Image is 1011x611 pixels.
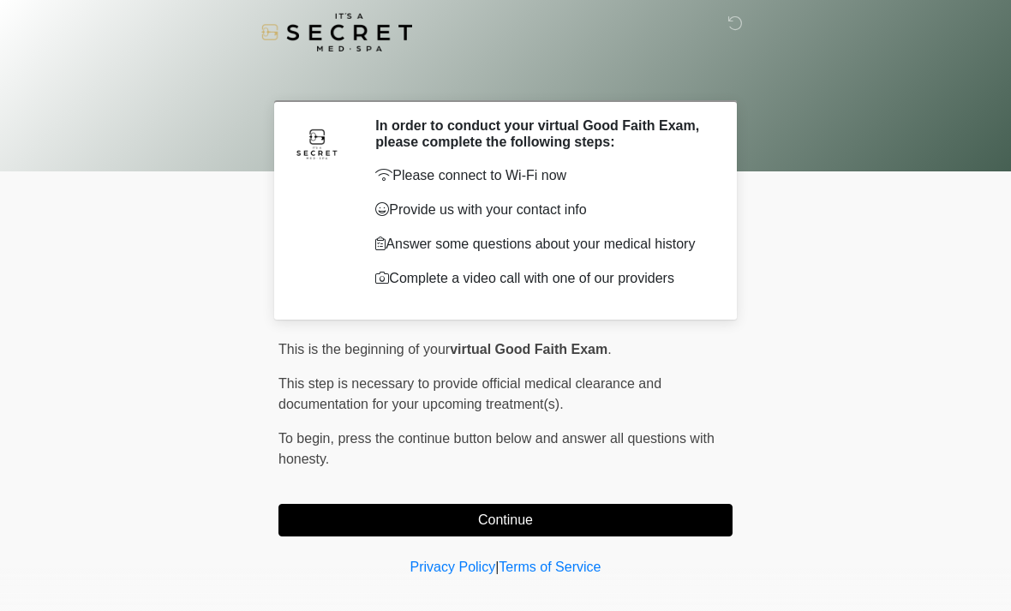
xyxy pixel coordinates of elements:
span: press the continue button below and answer all questions with honesty. [278,431,715,466]
a: Terms of Service [499,560,601,574]
span: . [607,342,611,356]
p: Answer some questions about your medical history [375,234,707,255]
a: Privacy Policy [410,560,496,574]
img: It's A Secret Med Spa Logo [261,13,412,51]
span: This is the beginning of your [278,342,450,356]
h2: In order to conduct your virtual Good Faith Exam, please complete the following steps: [375,117,707,150]
p: Provide us with your contact info [375,200,707,220]
span: To begin, [278,431,338,446]
strong: virtual Good Faith Exam [450,342,607,356]
p: Please connect to Wi-Fi now [375,165,707,186]
a: | [495,560,499,574]
span: This step is necessary to provide official medical clearance and documentation for your upcoming ... [278,376,661,411]
h1: ‎ ‎ [266,62,745,93]
button: Continue [278,504,733,536]
p: Complete a video call with one of our providers [375,268,707,289]
img: Agent Avatar [291,117,343,169]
